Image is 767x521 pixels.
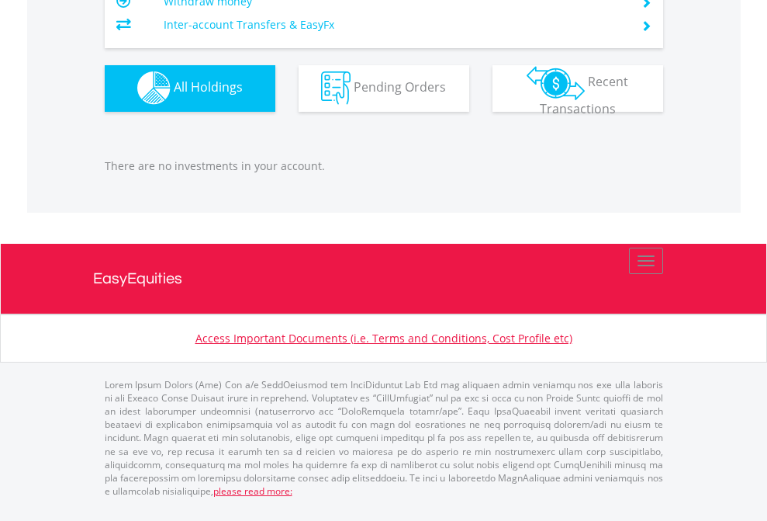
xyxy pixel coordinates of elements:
[299,65,469,112] button: Pending Orders
[105,158,663,174] p: There are no investments in your account.
[321,71,351,105] img: pending_instructions-wht.png
[93,244,675,314] a: EasyEquities
[137,71,171,105] img: holdings-wht.png
[105,378,663,498] p: Lorem Ipsum Dolors (Ame) Con a/e SeddOeiusmod tem InciDiduntut Lab Etd mag aliquaen admin veniamq...
[164,13,622,36] td: Inter-account Transfers & EasyFx
[195,331,572,346] a: Access Important Documents (i.e. Terms and Conditions, Cost Profile etc)
[213,485,292,498] a: please read more:
[174,78,243,96] span: All Holdings
[105,65,275,112] button: All Holdings
[527,66,585,100] img: transactions-zar-wht.png
[492,65,663,112] button: Recent Transactions
[354,78,446,96] span: Pending Orders
[540,73,629,117] span: Recent Transactions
